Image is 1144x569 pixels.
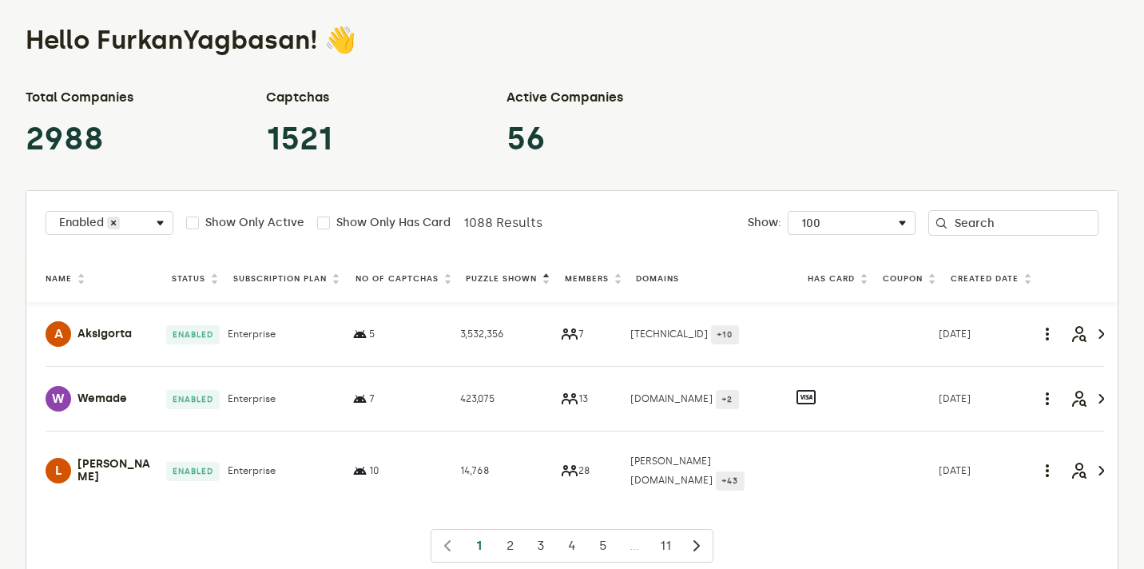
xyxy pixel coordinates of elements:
[356,273,439,285] label: No Of Captchas
[716,390,739,409] span: +2
[77,458,160,483] h4: [PERSON_NAME]
[369,392,375,405] span: 7
[939,328,971,340] span: [DATE]
[460,464,490,477] span: 14,768
[352,268,463,289] th: No Of Captchas : activate to sort column ascending
[463,268,562,289] th: Puzzle Shown: activate to sort column ascending
[77,328,132,340] h4: Aksigorta
[594,536,613,555] a: 5
[166,462,220,481] span: Enabled
[748,217,781,229] span: Show:
[26,88,164,107] h3: Total Companies
[951,273,1019,285] label: Created Date
[230,268,352,289] th: Subscription Plan: activate to sort column ascending
[939,464,971,477] span: [DATE]
[369,464,379,477] span: 10
[46,321,71,347] div: A
[460,328,504,340] span: 3,532,356
[562,536,582,555] a: 4
[939,392,971,405] span: [DATE]
[804,268,880,289] th: Has Card: activate to sort column ascending
[636,273,801,285] label: Domains
[228,328,276,340] span: Enterprise
[228,392,276,405] span: Enterprise
[531,536,550,555] a: 3
[46,386,127,412] a: WWemade
[928,210,1098,236] input: Search
[883,273,923,285] label: Coupon
[469,536,488,555] a: 1
[166,325,220,344] span: Enabled
[808,273,855,285] label: Has Card
[46,458,160,483] a: L[PERSON_NAME]
[266,88,404,107] h3: Captchas
[26,120,164,158] p: 2988
[500,536,519,555] a: 2
[169,268,230,289] th: Status: activate to sort column ascending
[711,325,739,344] span: +10
[630,456,713,486] span: [PERSON_NAME][DOMAIN_NAME]
[633,268,804,289] th: Domains
[578,464,590,477] span: 28
[46,273,72,285] label: Name
[562,268,633,289] th: Members: activate to sort column ascending
[460,392,495,405] span: 423,075
[947,268,1043,289] th: Created Date: activate to sort column ascending
[205,217,304,229] label: Show Only Active
[46,268,169,289] th: Name: activate to sort column ascending
[172,273,205,285] label: Status
[77,392,127,405] h4: Wemade
[466,273,537,285] label: Puzzle Shown
[630,328,708,340] span: [TECHNICAL_ID]
[166,390,220,409] span: Enabled
[228,464,276,477] span: Enterprise
[369,328,375,340] span: 5
[565,273,609,285] label: Members
[506,120,645,158] p: 56
[716,472,745,491] span: +43
[46,386,71,412] div: W
[656,536,675,555] a: 11
[506,88,645,107] h3: Active Companies
[578,392,588,405] span: 13
[59,217,107,229] span: Enabled
[26,24,356,56] h1: Hello FurkanYagbasan! 👋
[880,268,947,289] th: Coupon: activate to sort column ascending
[801,217,820,230] span: 100
[233,273,327,285] label: Subscription Plan
[336,217,451,229] label: Show Only Has Card
[630,393,713,404] span: [DOMAIN_NAME]
[463,213,542,233] span: 1088 Results
[46,458,71,483] div: L
[266,120,404,158] p: 1521
[46,321,132,347] a: AAksigorta
[578,328,584,340] span: 7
